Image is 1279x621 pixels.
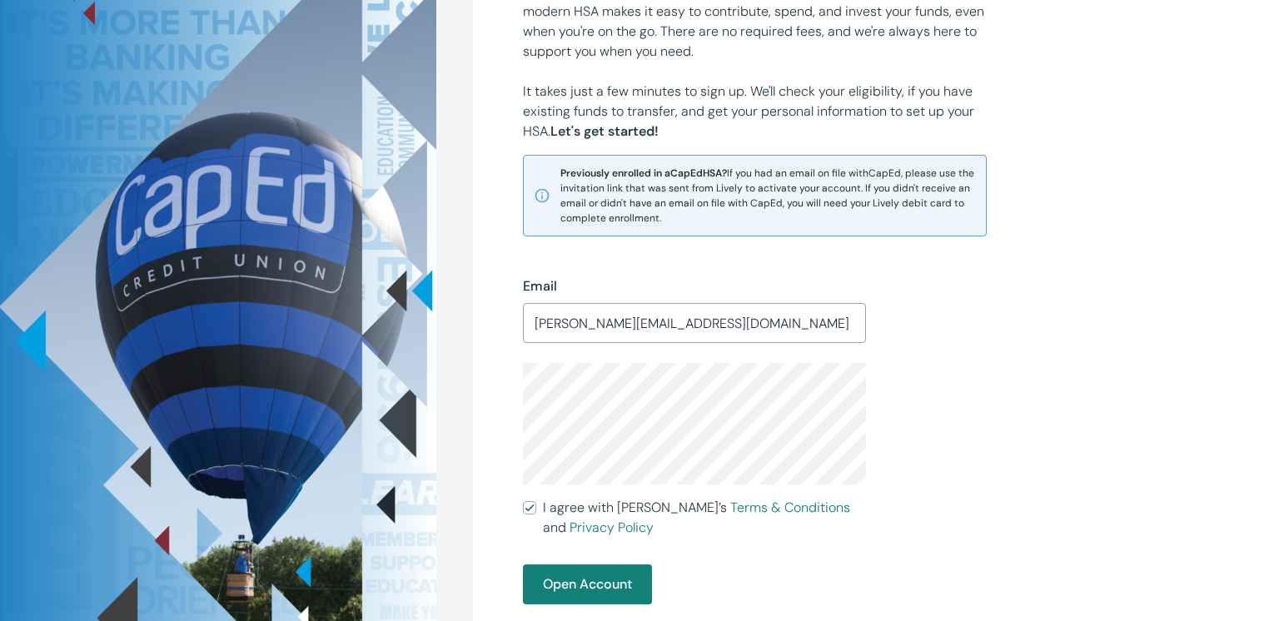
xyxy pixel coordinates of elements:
[543,498,866,538] span: I agree with [PERSON_NAME]’s and
[730,499,850,516] a: Terms & Conditions
[570,519,654,536] a: Privacy Policy
[560,166,976,226] span: If you had an email on file with CapEd , please use the invitation link that was sent from Lively...
[560,166,727,180] strong: Previously enrolled in a CapEd HSA?
[523,82,987,142] p: It takes just a few minutes to sign up. We'll check your eligibility, if you have existing funds ...
[523,276,557,296] label: Email
[523,564,652,604] button: Open Account
[550,122,659,140] strong: Let's get started!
